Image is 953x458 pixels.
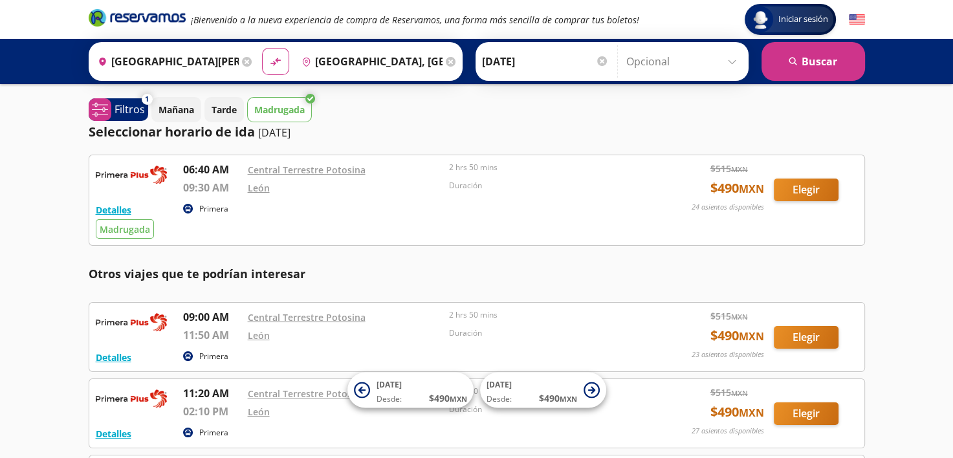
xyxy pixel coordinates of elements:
span: Desde: [487,393,512,405]
button: Mañana [151,97,201,122]
small: MXN [739,182,764,196]
span: $ 490 [710,179,764,198]
a: Central Terrestre Potosina [248,164,366,176]
p: Mañana [159,103,194,116]
small: MXN [731,312,748,322]
button: Elegir [774,179,838,201]
span: 1 [145,94,149,105]
p: 23 asientos disponibles [692,349,764,360]
span: $ 515 [710,386,748,399]
p: Duración [449,180,644,191]
a: Brand Logo [89,8,186,31]
small: MXN [739,406,764,420]
p: Primera [199,427,228,439]
p: Filtros [115,102,145,117]
p: Duración [449,327,644,339]
p: Otros viajes que te podrían interesar [89,265,865,283]
i: Brand Logo [89,8,186,27]
small: MXN [739,329,764,343]
span: $ 490 [429,391,467,405]
p: 06:40 AM [183,162,241,177]
img: RESERVAMOS [96,309,167,335]
a: Central Terrestre Potosina [248,387,366,400]
p: 27 asientos disponibles [692,426,764,437]
p: Tarde [212,103,237,116]
p: 24 asientos disponibles [692,202,764,213]
a: León [248,329,270,342]
small: MXN [731,388,748,398]
p: Primera [199,351,228,362]
button: [DATE]Desde:$490MXN [347,373,474,408]
span: Madrugada [100,223,150,235]
a: León [248,182,270,194]
p: 09:00 AM [183,309,241,325]
button: English [849,12,865,28]
input: Buscar Destino [296,45,443,78]
span: $ 490 [710,326,764,345]
p: 09:30 AM [183,180,241,195]
p: 2 hrs 50 mins [449,162,644,173]
span: $ 515 [710,162,748,175]
button: Tarde [204,97,244,122]
input: Opcional [626,45,742,78]
span: Iniciar sesión [773,13,833,26]
button: Buscar [761,42,865,81]
button: Detalles [96,427,131,441]
button: Elegir [774,402,838,425]
button: Detalles [96,351,131,364]
p: [DATE] [258,125,290,140]
small: MXN [731,164,748,174]
button: Madrugada [247,97,312,122]
p: Seleccionar horario de ida [89,122,255,142]
span: [DATE] [377,379,402,390]
small: MXN [450,394,467,404]
p: 2 hrs 50 mins [449,309,644,321]
input: Elegir Fecha [482,45,609,78]
p: Madrugada [254,103,305,116]
span: $ 515 [710,309,748,323]
p: Primera [199,203,228,215]
span: $ 490 [710,402,764,422]
small: MXN [560,394,577,404]
span: $ 490 [539,391,577,405]
span: Desde: [377,393,402,405]
button: Elegir [774,326,838,349]
img: RESERVAMOS [96,162,167,188]
a: Central Terrestre Potosina [248,311,366,323]
p: 02:10 PM [183,404,241,419]
a: León [248,406,270,418]
input: Buscar Origen [93,45,239,78]
p: 11:50 AM [183,327,241,343]
button: Detalles [96,203,131,217]
p: Duración [449,404,644,415]
button: [DATE]Desde:$490MXN [480,373,606,408]
span: [DATE] [487,379,512,390]
em: ¡Bienvenido a la nueva experiencia de compra de Reservamos, una forma más sencilla de comprar tus... [191,14,639,26]
p: 11:20 AM [183,386,241,401]
button: 1Filtros [89,98,148,121]
img: RESERVAMOS [96,386,167,411]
